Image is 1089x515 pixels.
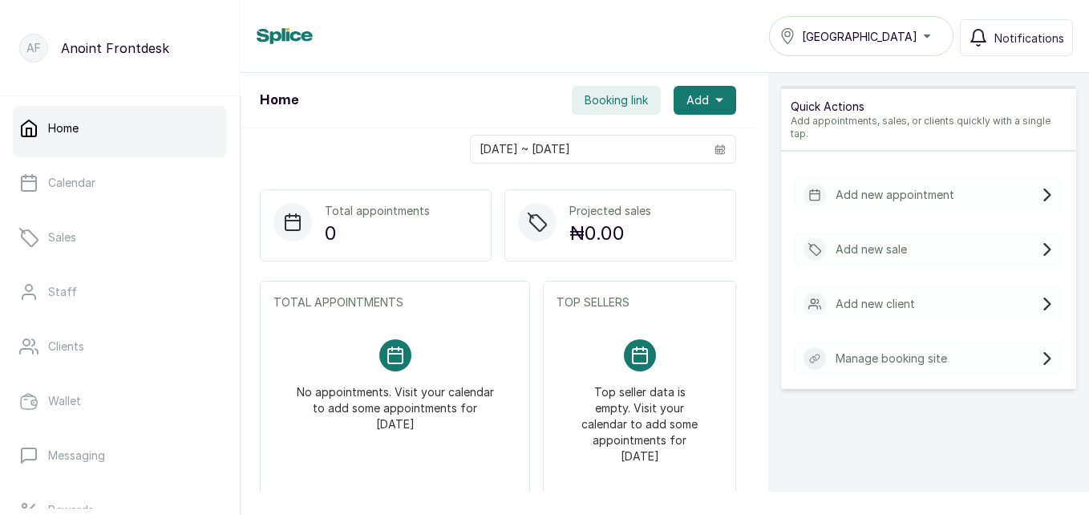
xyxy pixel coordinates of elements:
p: Add appointments, sales, or clients quickly with a single tap. [791,115,1067,140]
p: TOTAL APPOINTMENTS [273,294,516,310]
p: TOP SELLERS [557,294,723,310]
span: Add [686,92,709,108]
p: Wallet [48,393,81,409]
p: Projected sales [569,203,651,219]
svg: calendar [715,144,726,155]
p: Staff [48,284,77,300]
span: Notifications [994,30,1064,47]
input: Select date [471,136,705,163]
h1: Home [260,91,298,110]
p: ₦0.00 [569,219,651,248]
a: Messaging [13,433,227,478]
p: Sales [48,229,76,245]
p: Add new client [836,296,915,312]
a: Sales [13,215,227,260]
p: No appointments. Visit your calendar to add some appointments for [DATE] [293,371,497,432]
p: Manage booking site [836,351,947,367]
button: Notifications [960,19,1073,56]
p: Clients [48,339,84,355]
p: Top seller data is empty. Visit your calendar to add some appointments for [DATE] [576,371,703,464]
a: Staff [13,270,227,314]
button: Add [674,86,736,115]
p: Quick Actions [791,99,1067,115]
span: Booking link [585,92,648,108]
p: Add new appointment [836,187,954,203]
p: AF [26,40,41,56]
a: Home [13,106,227,151]
p: Add new sale [836,241,907,257]
p: Anoint Frontdesk [61,39,169,58]
p: Messaging [48,448,105,464]
a: Calendar [13,160,227,205]
p: 0 [325,219,430,248]
p: Home [48,120,79,136]
p: Calendar [48,175,95,191]
button: Booking link [572,86,661,115]
a: Wallet [13,379,227,424]
a: Clients [13,324,227,369]
button: [GEOGRAPHIC_DATA] [769,16,953,56]
p: Total appointments [325,203,430,219]
span: [GEOGRAPHIC_DATA] [802,28,917,45]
